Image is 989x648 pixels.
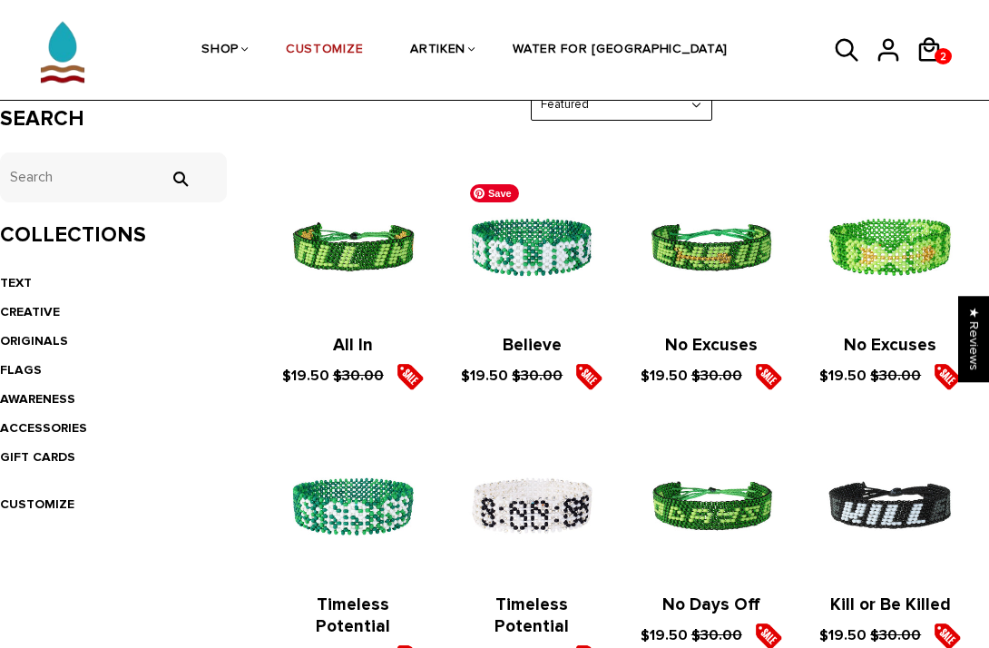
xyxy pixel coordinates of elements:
a: Believe [503,335,562,356]
a: No Days Off [662,594,760,615]
img: sale5.png [397,363,424,390]
span: Save [470,184,519,202]
a: CUSTOMIZE [286,3,363,99]
s: $30.00 [512,366,563,384]
input: Search [162,171,198,187]
a: WATER FOR [GEOGRAPHIC_DATA] [513,3,728,99]
a: No Excuses [844,335,936,356]
span: $19.50 [819,626,867,644]
img: sale5.png [755,363,782,390]
s: $30.00 [691,626,742,644]
div: Click to open Judge.me floating reviews tab [958,296,989,382]
img: sale5.png [934,363,961,390]
s: $30.00 [333,366,384,384]
a: Timeless Potential [494,594,569,637]
span: $19.50 [819,366,867,384]
a: Timeless Potential [316,594,390,637]
span: $19.50 [282,366,329,384]
span: $19.50 [461,366,508,384]
a: ARTIKEN [410,3,465,99]
s: $30.00 [870,626,921,644]
img: sale5.png [575,363,602,390]
s: $30.00 [691,366,742,384]
a: Kill or Be Killed [830,594,951,615]
s: $30.00 [870,366,921,384]
a: No Excuses [665,335,758,356]
span: 2 [935,45,952,68]
a: 2 [935,48,952,64]
a: All In [333,335,373,356]
a: SHOP [201,3,239,99]
span: $19.50 [641,366,688,384]
span: $19.50 [641,626,688,644]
